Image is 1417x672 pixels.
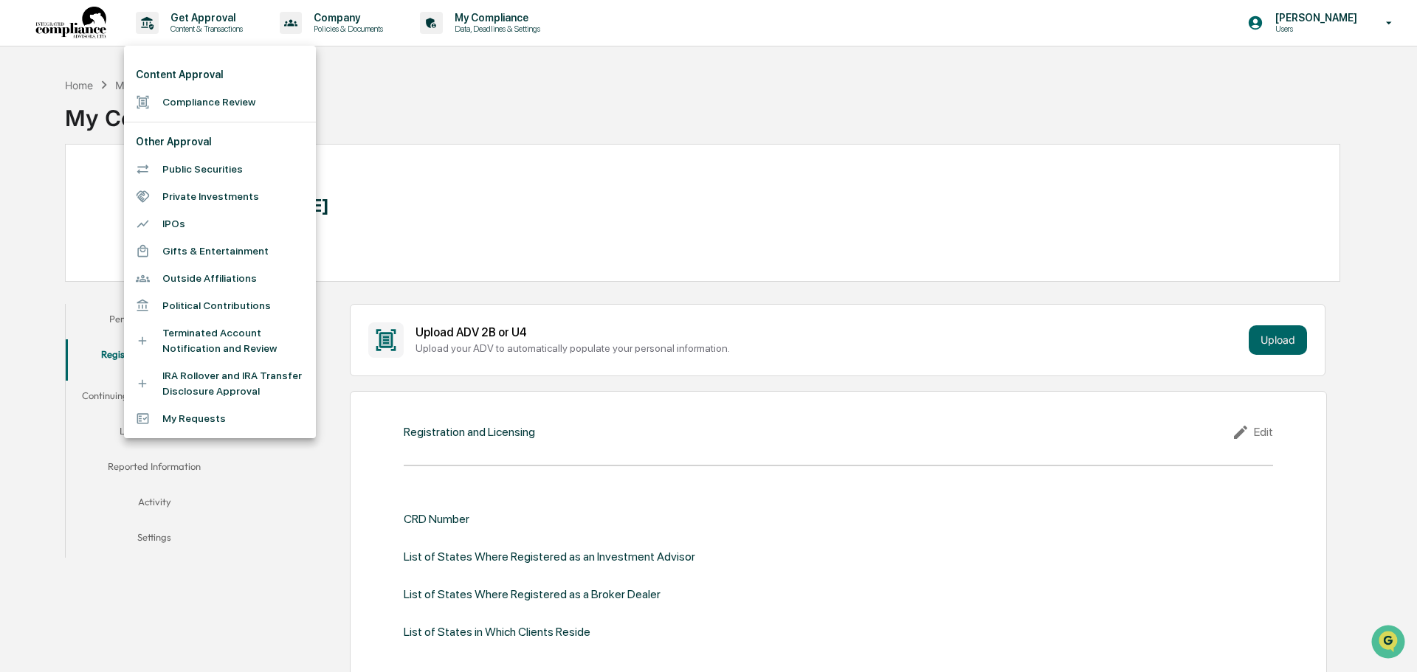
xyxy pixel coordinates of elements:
[9,208,99,235] a: 🔎Data Lookup
[15,113,41,139] img: 1746055101610-c473b297-6a78-478c-a979-82029cc54cd1
[15,215,27,227] div: 🔎
[124,183,316,210] li: Private Investments
[15,187,27,199] div: 🖐️
[9,180,101,207] a: 🖐️Preclearance
[15,31,269,55] p: How can we help?
[124,292,316,319] li: Political Contributions
[124,265,316,292] li: Outside Affiliations
[30,186,95,201] span: Preclearance
[104,249,179,261] a: Powered byPylon
[124,128,316,156] li: Other Approval
[124,61,316,89] li: Content Approval
[124,238,316,265] li: Gifts & Entertainment
[30,214,93,229] span: Data Lookup
[1370,623,1410,663] iframe: Open customer support
[124,156,316,183] li: Public Securities
[124,210,316,238] li: IPOs
[124,89,316,116] li: Compliance Review
[124,405,316,432] li: My Requests
[147,250,179,261] span: Pylon
[50,128,187,139] div: We're available if you need us!
[50,113,242,128] div: Start new chat
[251,117,269,135] button: Start new chat
[107,187,119,199] div: 🗄️
[124,362,316,405] li: IRA Rollover and IRA Transfer Disclosure Approval
[124,319,316,362] li: Terminated Account Notification and Review
[122,186,183,201] span: Attestations
[101,180,189,207] a: 🗄️Attestations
